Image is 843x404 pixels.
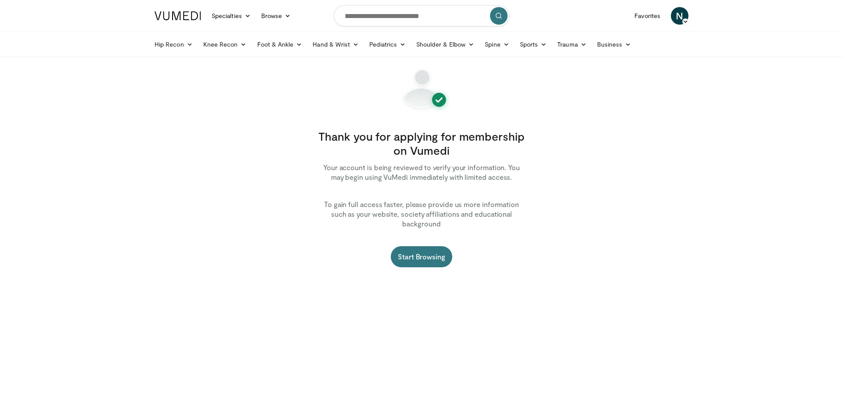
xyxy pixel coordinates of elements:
[334,5,509,26] input: Search topics, interventions
[386,68,457,112] img: User registration completed
[515,36,552,53] a: Sports
[155,11,201,20] img: VuMedi Logo
[198,36,252,53] a: Knee Recon
[316,200,527,229] p: To gain full access faster, please provide us more information such as your website, society affi...
[592,36,637,53] a: Business
[364,36,411,53] a: Pediatrics
[316,163,527,182] p: Your account is being reviewed to verify your information. You may begin using VuMedi immediately...
[552,36,592,53] a: Trauma
[307,36,364,53] a: Hand & Wrist
[206,7,256,25] a: Specialties
[252,36,308,53] a: Foot & Ankle
[391,246,452,267] a: Start Browsing
[479,36,514,53] a: Spine
[256,7,296,25] a: Browse
[629,7,666,25] a: Favorites
[411,36,479,53] a: Shoulder & Elbow
[149,36,198,53] a: Hip Recon
[316,129,527,157] h3: Thank you for applying for membership on Vumedi
[671,7,688,25] a: N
